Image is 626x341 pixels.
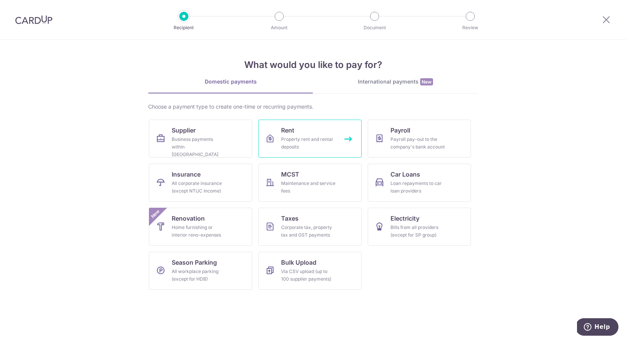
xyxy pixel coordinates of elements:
[281,224,336,239] div: Corporate tax, property tax and GST payments
[149,208,252,246] a: RenovationHome furnishing or interior reno-expensesNew
[149,120,252,158] a: SupplierBusiness payments within [GEOGRAPHIC_DATA]
[172,170,201,179] span: Insurance
[281,258,316,267] span: Bulk Upload
[281,136,336,151] div: Property rent and rental deposits
[368,208,471,246] a: ElectricityBills from all providers (except for SP group)
[281,180,336,195] div: Maintenance and service fees
[17,5,33,12] span: Help
[148,103,478,111] div: Choose a payment type to create one-time or recurring payments.
[442,24,498,32] p: Review
[149,252,252,290] a: Season ParkingAll workplace parking (except for HDB)
[313,78,478,86] div: International payments
[172,180,226,195] div: All corporate insurance (except NTUC Income)
[258,252,362,290] a: Bulk UploadVia CSV upload (up to 100 supplier payments)
[577,318,618,337] iframe: Opens a widget where you can find more information
[390,224,445,239] div: Bills from all providers (except for SP group)
[390,170,420,179] span: Car Loans
[258,208,362,246] a: TaxesCorporate tax, property tax and GST payments
[346,24,403,32] p: Document
[390,180,445,195] div: Loan repayments to car loan providers
[172,268,226,283] div: All workplace parking (except for HDB)
[420,78,433,85] span: New
[148,78,313,85] div: Domestic payments
[281,126,294,135] span: Rent
[15,15,52,24] img: CardUp
[281,214,299,223] span: Taxes
[390,136,445,151] div: Payroll pay-out to the company's bank account
[258,120,362,158] a: RentProperty rent and rental deposits
[281,170,299,179] span: MCST
[149,164,252,202] a: InsuranceAll corporate insurance (except NTUC Income)
[172,136,226,158] div: Business payments within [GEOGRAPHIC_DATA]
[258,164,362,202] a: MCSTMaintenance and service fees
[148,58,478,72] h4: What would you like to pay for?
[368,120,471,158] a: PayrollPayroll pay-out to the company's bank account
[251,24,307,32] p: Amount
[281,268,336,283] div: Via CSV upload (up to 100 supplier payments)
[172,126,196,135] span: Supplier
[172,258,217,267] span: Season Parking
[368,164,471,202] a: Car LoansLoan repayments to car loan providers
[156,24,212,32] p: Recipient
[149,208,162,220] span: New
[390,126,410,135] span: Payroll
[172,214,205,223] span: Renovation
[172,224,226,239] div: Home furnishing or interior reno-expenses
[390,214,419,223] span: Electricity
